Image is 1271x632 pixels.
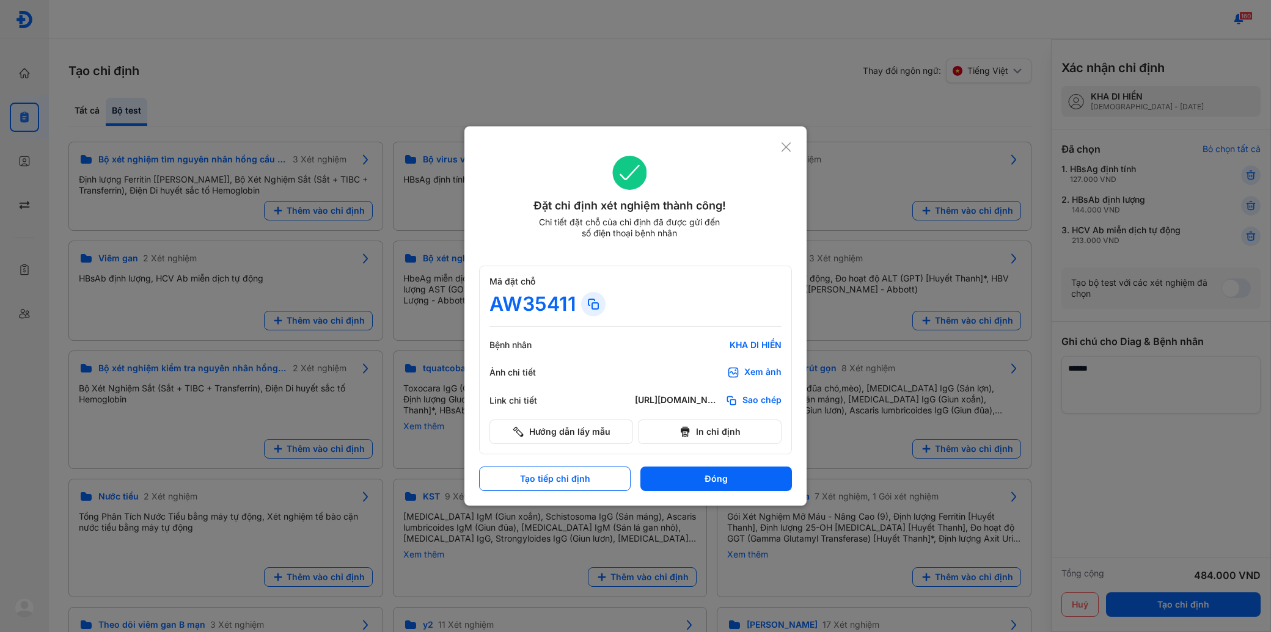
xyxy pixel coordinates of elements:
[489,340,563,351] div: Bệnh nhân
[533,217,725,239] div: Chi tiết đặt chỗ của chỉ định đã được gửi đến số điện thoại bệnh nhân
[638,420,782,444] button: In chỉ định
[479,467,631,491] button: Tạo tiếp chỉ định
[479,197,780,214] div: Đặt chỉ định xét nghiệm thành công!
[640,467,792,491] button: Đóng
[489,420,633,444] button: Hướng dẫn lấy mẫu
[489,367,563,378] div: Ảnh chi tiết
[635,394,720,407] div: [URL][DOMAIN_NAME]
[742,394,782,407] span: Sao chép
[635,340,782,351] div: KHA DI HIỀN
[489,276,782,287] div: Mã đặt chỗ
[489,292,576,316] div: AW35411
[489,395,563,406] div: Link chi tiết
[744,366,782,379] div: Xem ảnh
